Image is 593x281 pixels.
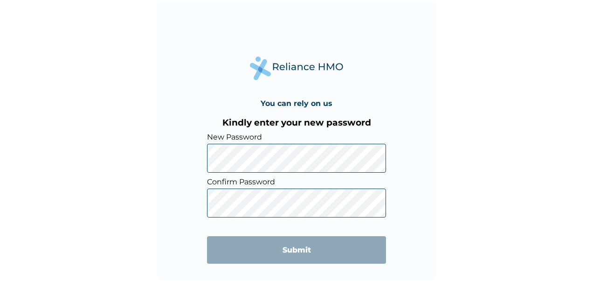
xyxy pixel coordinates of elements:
input: Submit [207,236,386,264]
h4: You can rely on us [261,99,332,108]
label: New Password [207,133,386,141]
h3: Kindly enter your new password [207,117,386,128]
img: Reliance Health's Logo [250,56,343,80]
label: Confirm Password [207,177,386,186]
